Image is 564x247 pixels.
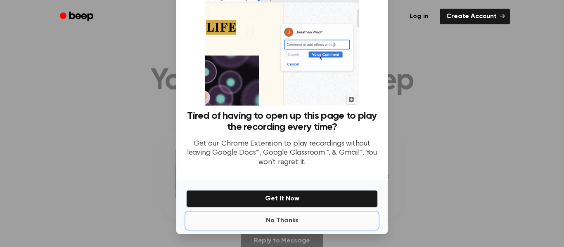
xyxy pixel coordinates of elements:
a: Beep [54,9,101,25]
button: No Thanks [186,212,378,229]
h3: Tired of having to open up this page to play the recording every time? [186,111,378,133]
p: Get our Chrome Extension to play recordings without leaving Google Docs™, Google Classroom™, & Gm... [186,139,378,167]
button: Get It Now [186,190,378,207]
a: Create Account [440,9,510,24]
a: Log in [403,9,435,24]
